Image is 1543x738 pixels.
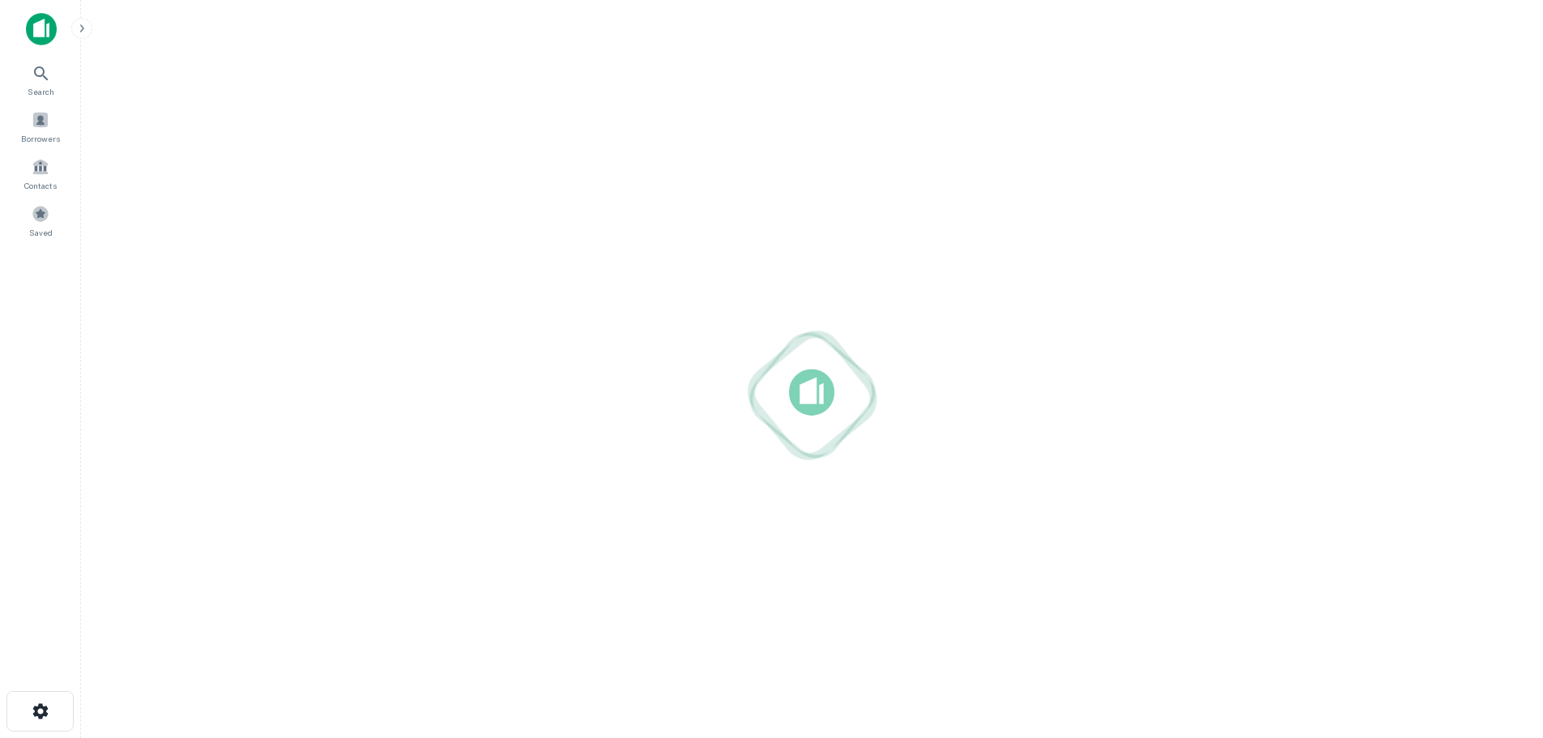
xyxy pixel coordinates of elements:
span: Saved [29,226,53,239]
span: Search [28,85,54,98]
a: Contacts [5,151,76,195]
img: capitalize-icon.png [26,13,57,45]
a: Search [5,58,76,101]
span: Contacts [24,179,57,192]
iframe: Chat Widget [1462,608,1543,686]
a: Borrowers [5,105,76,148]
span: Borrowers [21,132,60,145]
a: Saved [5,198,76,242]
